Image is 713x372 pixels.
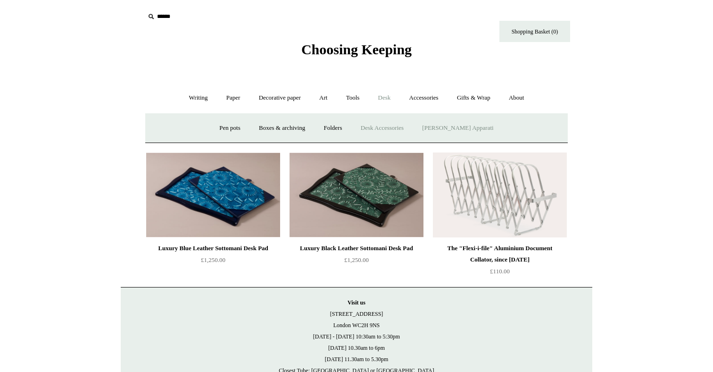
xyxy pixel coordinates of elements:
[292,243,421,254] div: Luxury Black Leather Sottomani Desk Pad
[301,42,412,57] span: Choosing Keeping
[218,85,249,110] a: Paper
[290,243,423,281] a: Luxury Black Leather Sottomani Desk Pad £1,250.00
[211,116,249,141] a: Pen pots
[315,116,351,141] a: Folders
[490,268,510,275] span: £110.00
[290,152,423,237] img: Luxury Black Leather Sottomani Desk Pad
[250,85,309,110] a: Decorative paper
[433,152,567,237] img: The "Flexi-i-file" Aluminium Document Collator, since 1941
[250,116,314,141] a: Boxes & archiving
[201,256,225,263] span: £1,250.00
[352,116,412,141] a: Desk Accessories
[311,85,336,110] a: Art
[301,49,412,56] a: Choosing Keeping
[338,85,368,110] a: Tools
[433,152,567,237] a: The "Flexi-i-file" Aluminium Document Collator, since 1941 The "Flexi-i-file" Aluminium Document ...
[149,243,278,254] div: Luxury Blue Leather Sottomani Desk Pad
[290,152,423,237] a: Luxury Black Leather Sottomani Desk Pad Luxury Black Leather Sottomani Desk Pad
[500,85,533,110] a: About
[181,85,216,110] a: Writing
[435,243,564,265] div: The "Flexi-i-file" Aluminium Document Collator, since [DATE]
[433,243,567,281] a: The "Flexi-i-file" Aluminium Document Collator, since [DATE] £110.00
[370,85,399,110] a: Desk
[146,243,280,281] a: Luxury Blue Leather Sottomani Desk Pad £1,250.00
[401,85,447,110] a: Accessories
[499,21,570,42] a: Shopping Basket (0)
[448,85,499,110] a: Gifts & Wrap
[414,116,502,141] a: [PERSON_NAME] Apparati
[146,152,280,237] a: Luxury Blue Leather Sottomani Desk Pad Luxury Blue Leather Sottomani Desk Pad
[344,256,369,263] span: £1,250.00
[348,299,365,306] strong: Visit us
[146,152,280,237] img: Luxury Blue Leather Sottomani Desk Pad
